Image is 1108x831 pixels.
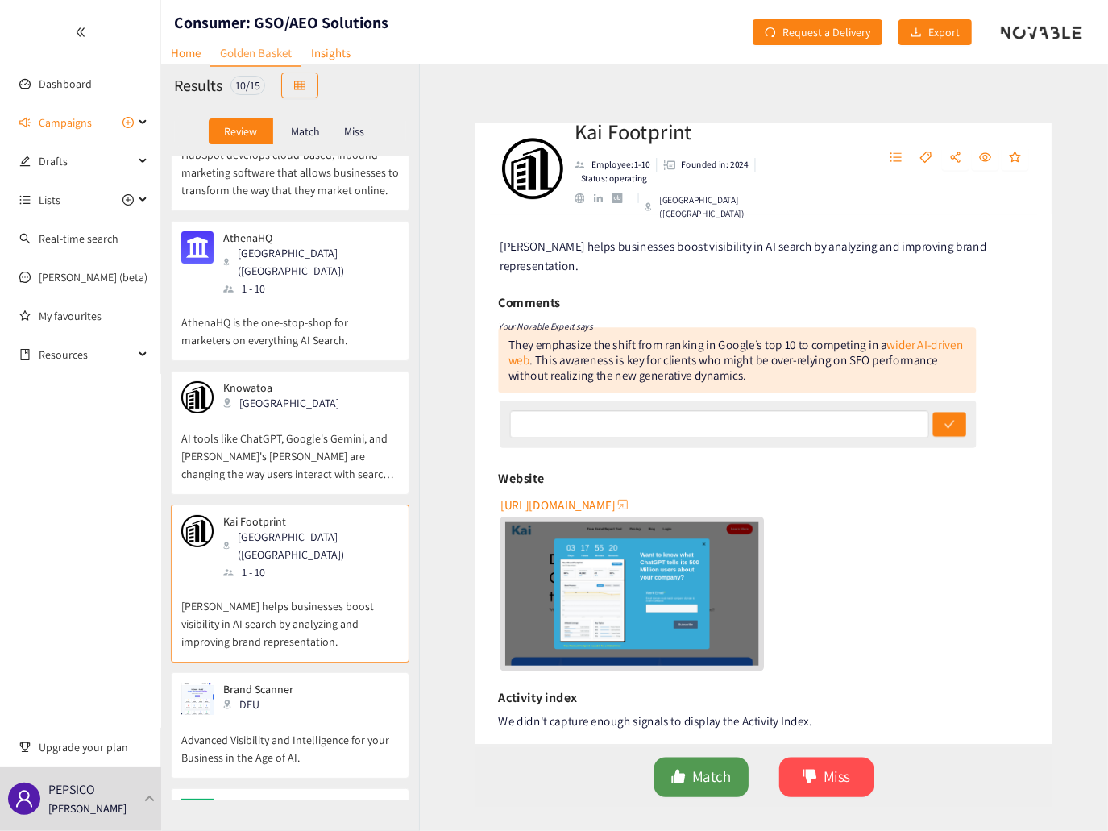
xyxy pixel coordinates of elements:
[15,789,34,808] span: user
[483,282,549,306] h6: Comments
[898,19,972,45] button: downloadExport
[677,142,748,156] p: Founded in: 2024
[928,135,941,149] span: tag
[485,227,999,264] span: [PERSON_NAME] helps businesses boost visibility in AI search by analyzing and improving brand rep...
[942,410,977,436] button: check
[181,581,399,650] p: [PERSON_NAME] helps businesses boost visibility in AI search by analyzing and improving brand rep...
[181,381,214,413] img: Snapshot of the company's website
[19,156,31,167] span: edit
[19,349,31,360] span: book
[223,799,388,812] p: Brand24
[638,179,815,208] div: [GEOGRAPHIC_DATA] ([GEOGRAPHIC_DATA])
[181,683,214,715] img: Snapshot of the company's website
[648,775,748,816] button: likeMatch
[181,231,214,264] img: Snapshot of the company's website
[491,526,759,677] img: Snapshot of the Company's website
[174,74,222,97] h2: Results
[928,23,960,41] span: Export
[564,142,651,156] li: Employees
[48,800,127,817] p: [PERSON_NAME]
[920,129,949,155] button: tag
[181,413,399,483] p: AI tools like ChatGPT, Google's Gemini, and [PERSON_NAME]'s [PERSON_NAME] are changing the way us...
[753,19,882,45] button: redoRequest a Delivery
[1027,754,1108,831] iframe: Chat Widget
[223,696,303,713] div: DEU
[39,184,60,216] span: Lists
[991,135,1004,149] span: eye
[210,40,301,67] a: Golden Basket
[181,130,399,199] p: HubSpot develops cloud-based, inbound marketing software that allows businesses to transform the ...
[75,27,86,38] span: double-left
[483,321,988,390] div: They emphasize the shift from ranking in Google’s top 10 to competing in a . This awareness is ke...
[1015,129,1044,155] button: star
[486,498,607,518] span: [URL][DOMAIN_NAME]
[19,117,31,128] span: sound
[983,129,1012,155] button: eye
[223,280,397,297] div: 1 - 10
[780,775,880,816] button: dislikeMiss
[491,526,759,677] a: website
[1023,135,1035,149] span: star
[952,129,981,155] button: share-alt
[666,787,682,805] span: like
[564,156,641,171] li: Status
[39,300,148,332] a: My favourites
[122,194,134,206] span: plus-circle
[571,156,641,171] p: Status: operating
[19,194,31,206] span: unordered-list
[483,314,583,326] i: Your Novable Expert says
[281,73,318,98] button: table
[344,125,364,138] p: Miss
[122,117,134,128] span: plus-circle
[804,787,820,805] span: dislike
[39,339,134,371] span: Resources
[889,129,918,155] button: unordered-list
[483,700,567,724] h6: Activity index
[782,23,870,41] span: Request a Delivery
[911,27,922,39] span: download
[488,121,552,185] img: Company Logo
[223,231,388,244] p: AthenaHQ
[39,231,118,246] a: Real-time search
[39,145,134,177] span: Drafts
[765,27,776,39] span: redo
[583,142,644,156] p: Employee: 1-10
[161,40,210,65] a: Home
[688,783,729,808] span: Match
[486,495,623,521] button: [URL][DOMAIN_NAME]
[174,11,388,34] h1: Consumer: GSO/AEO Solutions
[223,563,397,581] div: 1 - 10
[483,468,532,492] h6: Website
[564,98,815,131] h2: Kai Footprint
[584,180,604,189] a: linkedin
[181,297,399,349] p: AthenaHQ is the one-stop-shop for marketers on everything AI Search.
[223,683,293,696] p: Brand Scanner
[954,418,965,430] span: check
[483,726,1044,746] div: We didn't capture enough signals to display the Activity Index.
[301,40,360,65] a: Insights
[224,125,257,138] p: Review
[181,799,214,831] img: Snapshot of the company's website
[181,715,399,767] p: Advanced Visibility and Intelligence for your Business in the Age of AI.
[564,179,584,189] a: website
[223,528,397,563] div: [GEOGRAPHIC_DATA] ([GEOGRAPHIC_DATA])
[230,76,265,95] div: 10 / 15
[827,783,855,808] span: Miss
[19,742,31,753] span: trophy
[39,106,92,139] span: Campaigns
[291,125,320,138] p: Match
[39,270,147,285] a: [PERSON_NAME] (beta)
[294,80,305,93] span: table
[39,731,148,763] span: Upgrade your plan
[223,515,388,528] p: Kai Footprint
[223,381,339,394] p: Knowatoa
[48,779,95,800] p: PEPSICO
[181,515,214,547] img: Snapshot of the company's website
[604,179,624,189] a: crunchbase
[223,244,397,280] div: [GEOGRAPHIC_DATA] ([GEOGRAPHIC_DATA])
[39,77,92,91] a: Dashboard
[897,135,910,149] span: unordered-list
[223,394,349,412] div: [GEOGRAPHIC_DATA]
[494,330,974,364] a: wider AI-driven web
